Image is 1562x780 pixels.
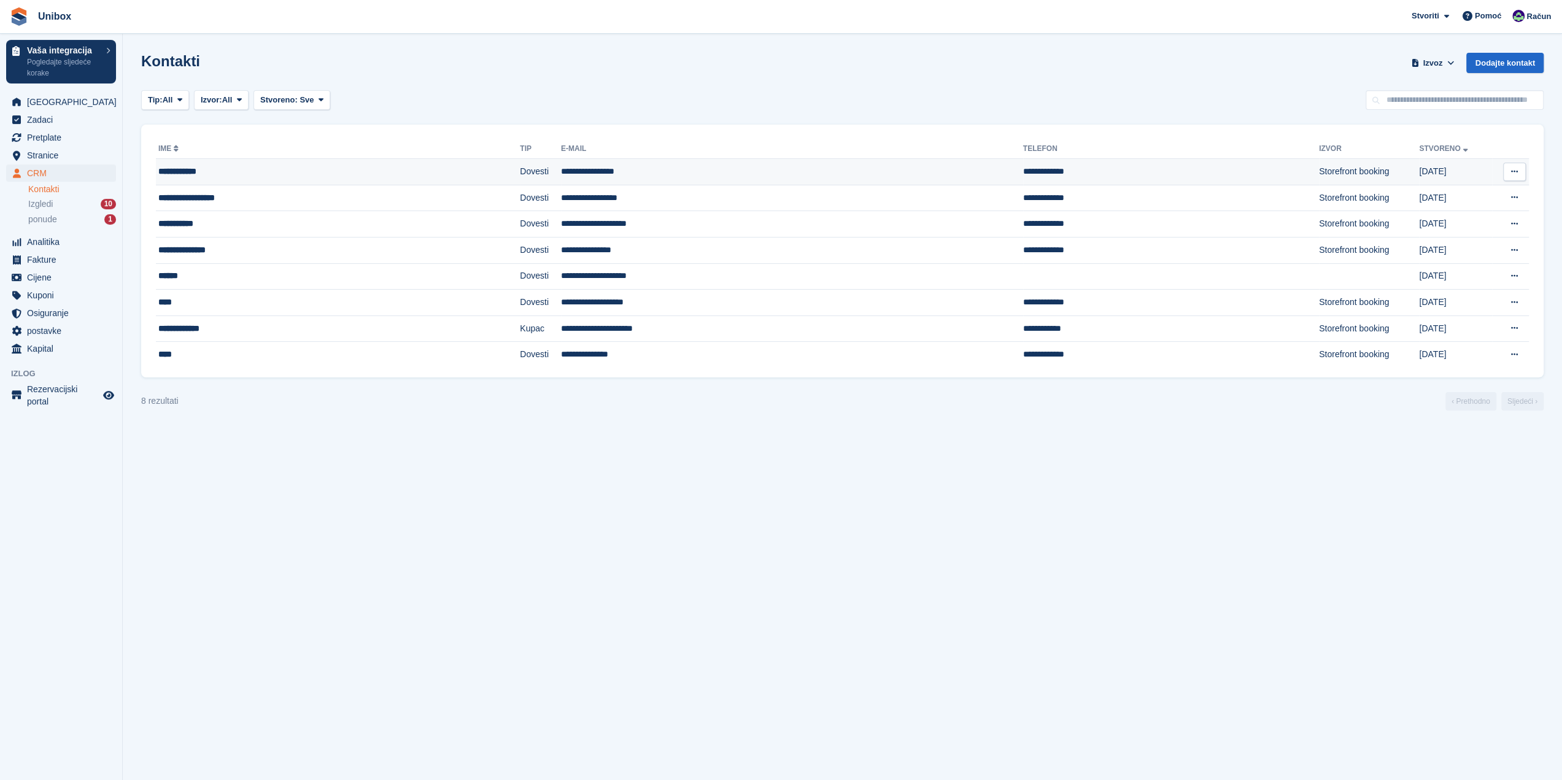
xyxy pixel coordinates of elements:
span: All [222,94,233,106]
th: E-mail [561,139,1023,159]
nav: Page [1443,392,1546,411]
span: Izgledi [28,198,53,210]
button: Izvoz [1409,53,1456,73]
span: Stranice [27,147,101,164]
td: Storefront booking [1319,159,1419,185]
a: menu [6,251,116,268]
td: Kupac [520,315,561,342]
span: Cijene [27,269,101,286]
a: Izgledi 10 [28,198,116,210]
td: [DATE] [1419,159,1492,185]
td: Storefront booking [1319,290,1419,316]
span: Analitika [27,233,101,250]
td: Dovesti [520,211,561,237]
span: CRM [27,164,101,182]
td: [DATE] [1419,237,1492,263]
span: ponude [28,214,57,225]
td: [DATE] [1419,263,1492,290]
button: Izvor: All [194,90,249,110]
span: Pretplate [27,129,101,146]
a: menu [6,164,116,182]
a: Stvoreno [1419,144,1470,153]
a: Pregled trgovine [101,388,116,403]
td: Dovesti [520,342,561,368]
a: menu [6,304,116,322]
a: menu [6,147,116,164]
span: Izvor: [201,94,222,106]
td: [DATE] [1419,290,1492,316]
a: menu [6,287,116,304]
span: Zadaci [27,111,101,128]
span: Izvoz [1423,57,1442,69]
span: Račun [1526,10,1551,23]
span: Stvoreno: [260,95,298,104]
a: Dodajte kontakt [1466,53,1544,73]
span: Izlog [11,368,122,380]
span: Kapital [27,340,101,357]
th: Tip [520,139,561,159]
a: Unibox [33,6,76,26]
span: All [163,94,173,106]
a: menu [6,233,116,250]
span: [GEOGRAPHIC_DATA] [27,93,101,110]
button: Tip: All [141,90,189,110]
td: Storefront booking [1319,315,1419,342]
td: Storefront booking [1319,342,1419,368]
td: Storefront booking [1319,185,1419,211]
span: Stvoriti [1412,10,1439,22]
td: Dovesti [520,185,561,211]
td: Dovesti [520,263,561,290]
td: Dovesti [520,290,561,316]
img: Frane Sesnic [1512,10,1525,22]
a: menu [6,129,116,146]
a: Jelovnik [6,383,116,407]
th: Telefon [1023,139,1319,159]
td: Storefront booking [1319,237,1419,263]
span: Osiguranje [27,304,101,322]
a: Sljedeći [1501,392,1544,411]
a: menu [6,322,116,339]
a: Prethodno [1445,392,1496,411]
span: Rezervacijski portal [27,383,101,407]
p: Vaša integracija [27,46,100,55]
span: Tip: [148,94,163,106]
td: Dovesti [520,159,561,185]
td: Storefront booking [1319,211,1419,237]
td: Dovesti [520,237,561,263]
button: Stvoreno: Sve [253,90,330,110]
img: stora-icon-8386f47178a22dfd0bd8f6a31ec36ba5ce8667c1dd55bd0f319d3a0aa187defe.svg [10,7,28,26]
a: Kontakti [28,183,116,195]
th: Izvor [1319,139,1419,159]
div: 1 [104,214,116,225]
a: ponude 1 [28,213,116,226]
span: Sve [300,95,314,104]
span: postavke [27,322,101,339]
span: Kuponi [27,287,101,304]
a: Ime [158,144,181,153]
a: Vaša integracija Pogledajte sljedeće korake [6,40,116,83]
td: [DATE] [1419,342,1492,368]
span: Pomoć [1475,10,1501,22]
div: 10 [101,199,116,209]
a: menu [6,340,116,357]
div: 8 rezultati [141,395,179,407]
a: menu [6,93,116,110]
p: Pogledajte sljedeće korake [27,56,100,79]
td: [DATE] [1419,211,1492,237]
td: [DATE] [1419,185,1492,211]
h1: Kontakti [141,53,200,69]
td: [DATE] [1419,315,1492,342]
a: menu [6,111,116,128]
a: menu [6,269,116,286]
span: Fakture [27,251,101,268]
